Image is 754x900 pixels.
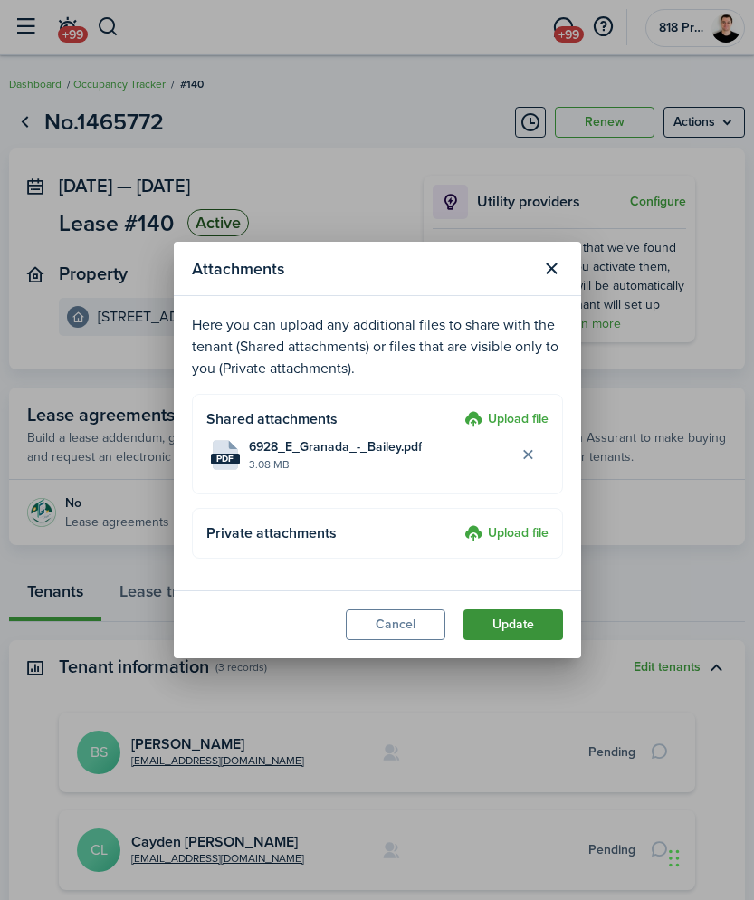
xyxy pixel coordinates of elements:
iframe: Chat Widget [663,813,754,900]
p: Here you can upload any additional files to share with the tenant (Shared attachments) or files t... [192,314,563,379]
span: 6928_E_Granada_-_Bailey.pdf [249,437,422,456]
button: Cancel [346,609,445,640]
button: Delete file [513,440,544,471]
button: Update [463,609,563,640]
h4: Shared attachments [206,408,458,430]
file-size: 3.08 MB [249,456,513,473]
modal-title: Attachments [192,251,532,286]
file-extension: pdf [211,454,240,464]
h4: Private attachments [206,522,458,544]
button: Close modal [537,254,568,284]
file-icon: File [211,440,240,470]
div: Drag [669,831,680,886]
